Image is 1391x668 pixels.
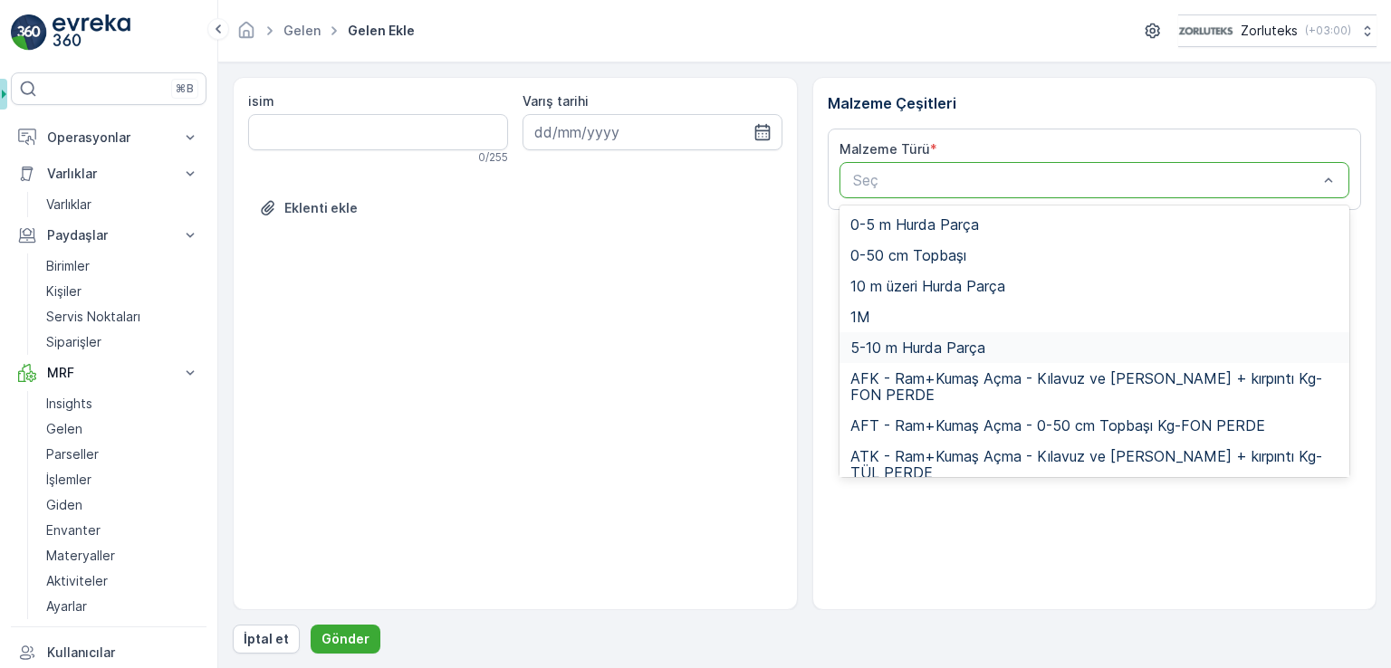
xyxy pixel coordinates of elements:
img: logo_light-DOdMpM7g.png [53,14,130,51]
p: ( +03:00 ) [1305,24,1351,38]
a: Insights [39,391,206,416]
span: ATK - Ram+Kumaş Açma - Kılavuz ve [PERSON_NAME] + kırpıntı Kg-TÜL PERDE [850,448,1339,481]
p: Envanter [46,521,101,539]
a: Varlıklar [39,192,206,217]
p: İptal et [244,630,289,648]
a: Giden [39,492,206,518]
p: ⌘B [176,81,194,96]
a: Materyaller [39,543,206,568]
label: isim [248,93,274,109]
p: Servis Noktaları [46,308,140,326]
p: Ayarlar [46,597,87,616]
span: AFT - Ram+Kumaş Açma - 0-50 cm Topbaşı Kg-FON PERDE [850,417,1265,434]
span: 0-5 m Hurda Parça [850,216,979,233]
p: MRF [47,364,170,382]
p: Zorluteks [1241,22,1298,40]
p: Kullanıcılar [47,644,199,662]
a: Ana Sayfa [236,27,256,43]
a: Ayarlar [39,594,206,619]
span: AFK - Ram+Kumaş Açma - Kılavuz ve [PERSON_NAME] + kırpıntı Kg-FON PERDE [850,370,1339,403]
p: Gelen [46,420,82,438]
p: 0 / 255 [478,150,508,165]
a: Servis Noktaları [39,304,206,329]
a: Aktiviteler [39,568,206,594]
button: İptal et [233,625,300,654]
a: Envanter [39,518,206,543]
p: Operasyonlar [47,129,170,147]
p: Parseller [46,445,99,463]
a: Siparişler [39,329,206,355]
img: logo [11,14,47,51]
p: Aktiviteler [46,572,108,590]
p: İşlemler [46,471,91,489]
a: Parseller [39,442,206,467]
a: İşlemler [39,467,206,492]
span: 10 m üzeri Hurda Parça [850,278,1005,294]
a: Gelen [283,23,321,38]
input: dd/mm/yyyy [523,114,782,150]
label: Malzeme Türü [839,141,930,157]
button: Gönder [311,625,380,654]
p: Seç [853,169,1319,191]
span: Gelen ekle [344,22,418,40]
p: Kişiler [46,282,82,301]
span: 5-10 m Hurda Parça [850,339,985,356]
button: Dosya Yükle [248,194,369,223]
p: Insights [46,395,92,413]
button: Paydaşlar [11,217,206,253]
button: Zorluteks(+03:00) [1178,14,1377,47]
a: Kişiler [39,279,206,304]
span: 0-50 cm Topbaşı [850,247,966,263]
p: Birimler [46,257,90,275]
p: Paydaşlar [47,226,170,244]
button: Varlıklar [11,156,206,192]
span: 1M [850,309,870,325]
p: Varlıklar [46,196,91,214]
p: Malzeme Çeşitleri [828,92,1362,114]
p: Gönder [321,630,369,648]
a: Birimler [39,253,206,279]
a: Gelen [39,416,206,442]
p: Siparişler [46,333,101,351]
label: Varış tarihi [523,93,589,109]
p: Materyaller [46,547,115,565]
img: 6-1-9-3_wQBzyll.png [1178,21,1233,41]
button: Operasyonlar [11,119,206,156]
p: Giden [46,496,82,514]
p: Varlıklar [47,165,170,183]
p: Eklenti ekle [284,199,358,217]
button: MRF [11,355,206,391]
